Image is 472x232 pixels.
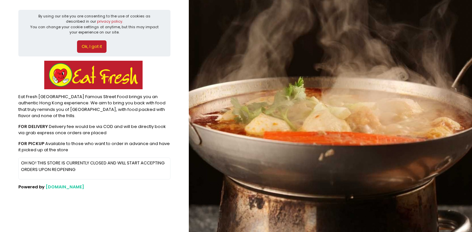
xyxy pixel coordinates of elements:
[46,184,84,190] a: [DOMAIN_NAME]
[44,61,143,89] img: Eat Fresh
[18,123,170,136] div: Delivery fee would be via COD and will be directly book via grab express once orders are placed
[29,13,160,35] div: By using our site you are consenting to the use of cookies as described in our You can change you...
[18,140,44,147] b: FOR PICKUP
[18,140,170,153] div: Available to those who want to order in advance and have it picked up at the store
[18,123,48,130] b: FOR DELIVERY
[18,94,170,119] div: Eat Fresh [GEOGRAPHIC_DATA] Famous Street Food brings you an authentic Hong Kong experience. We a...
[21,160,168,173] p: OH NO! THIS STORE IS CURRENTLY CLOSED AND WILL START ACCEPTING ORDERS UPON REOPENING
[77,40,107,53] button: Ok, I got it
[97,19,123,24] a: privacy policy.
[18,184,170,190] div: Powered by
